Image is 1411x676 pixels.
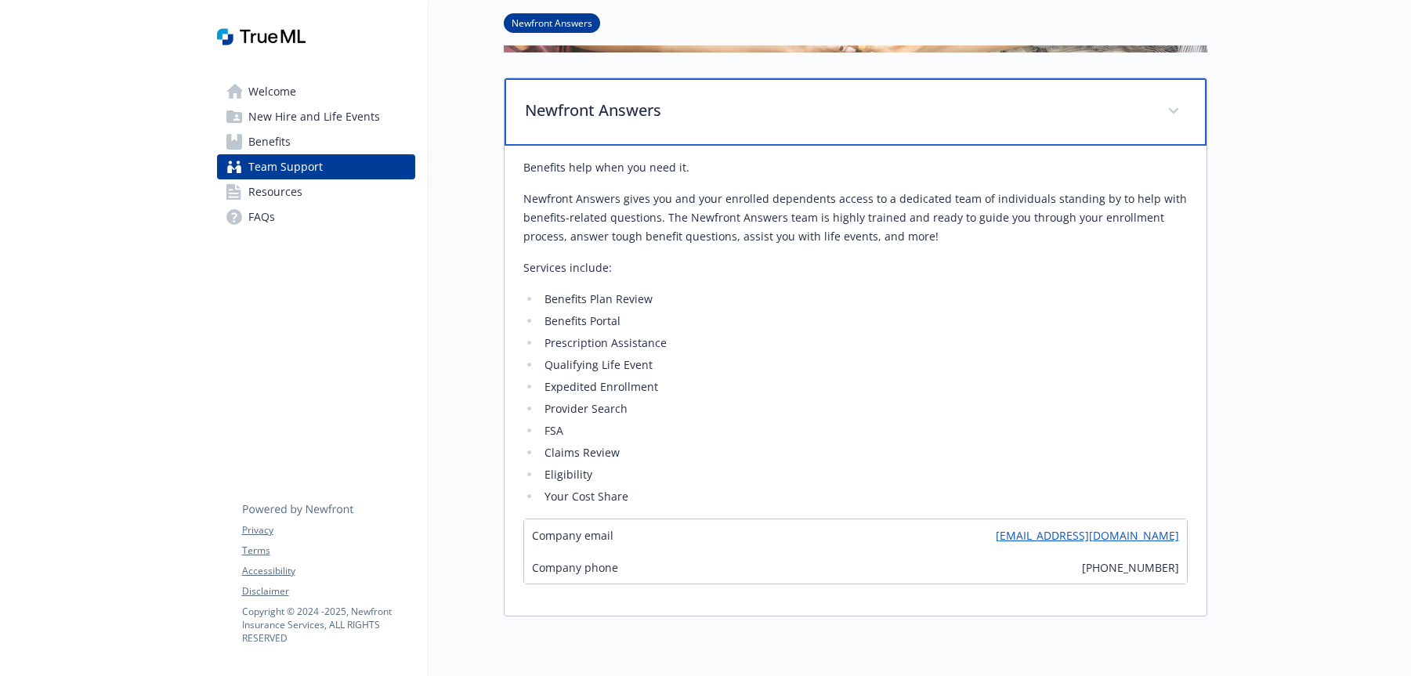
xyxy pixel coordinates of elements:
a: [EMAIL_ADDRESS][DOMAIN_NAME] [996,527,1179,544]
div: Newfront Answers [505,78,1207,146]
span: New Hire and Life Events [248,104,380,129]
a: FAQs [217,204,415,230]
a: Disclaimer [242,584,414,598]
a: Benefits [217,129,415,154]
li: Expedited Enrollment [541,378,1188,396]
a: Terms [242,544,414,558]
li: FSA [541,421,1188,440]
p: Newfront Answers gives you and your enrolled dependents access to a dedicated team of individuals... [523,190,1188,246]
li: Qualifying Life Event [541,356,1188,374]
p: Benefits help when you need it. [523,158,1188,177]
li: Prescription Assistance [541,334,1188,352]
li: Your Cost Share [541,487,1188,506]
span: Resources [248,179,302,204]
a: Accessibility [242,564,414,578]
span: Welcome [248,79,296,104]
li: Provider Search [541,399,1188,418]
a: Resources [217,179,415,204]
li: Eligibility [541,465,1188,484]
span: FAQs [248,204,275,230]
li: Benefits Portal [541,312,1188,331]
a: Newfront Answers [504,15,600,30]
a: Team Support [217,154,415,179]
div: Newfront Answers [505,146,1207,616]
li: Benefits Plan Review [541,290,1188,309]
a: Privacy [242,523,414,537]
p: Copyright © 2024 - 2025 , Newfront Insurance Services, ALL RIGHTS RESERVED [242,605,414,645]
a: Welcome [217,79,415,104]
a: New Hire and Life Events [217,104,415,129]
span: Company phone [532,559,618,576]
li: Claims Review [541,443,1188,462]
span: Benefits [248,129,291,154]
span: Team Support [248,154,323,179]
span: Company email [532,527,613,544]
span: [PHONE_NUMBER] [1082,559,1179,576]
p: Newfront Answers [525,99,1149,122]
p: Services include: [523,258,1188,277]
